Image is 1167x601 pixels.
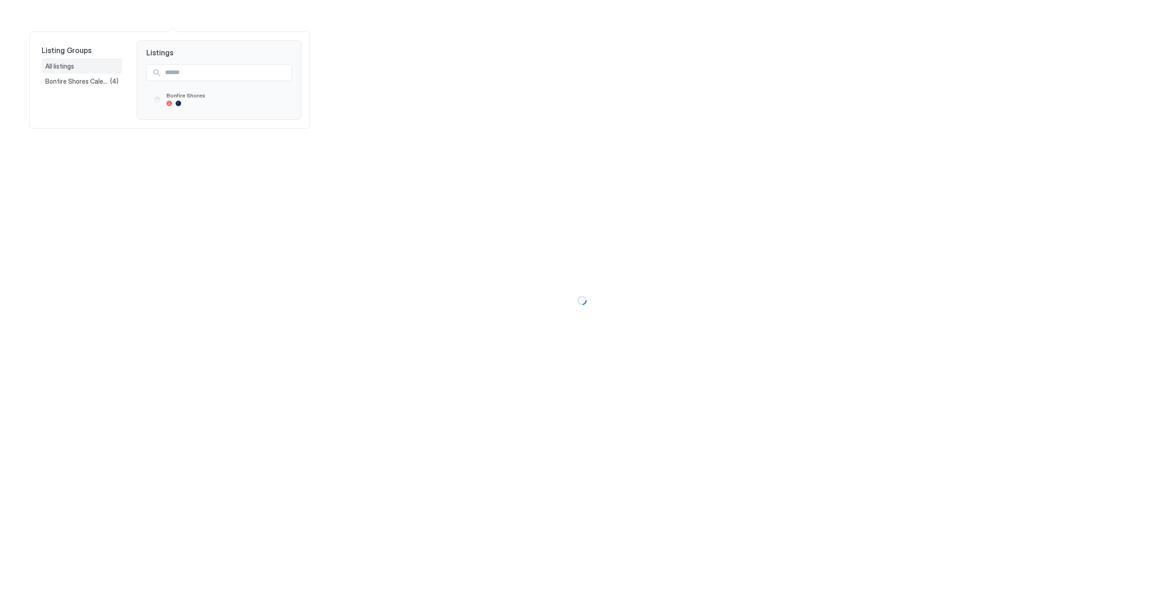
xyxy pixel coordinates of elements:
span: Bonfire Shores [166,92,288,99]
span: Bonfire Shores Calendar [45,77,110,86]
span: Listings [137,41,301,57]
span: All listings [45,62,75,70]
iframe: Intercom live chat [9,570,31,592]
span: Listing Groups [42,46,122,55]
input: Input Field [161,65,291,80]
span: (4) [110,77,118,86]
